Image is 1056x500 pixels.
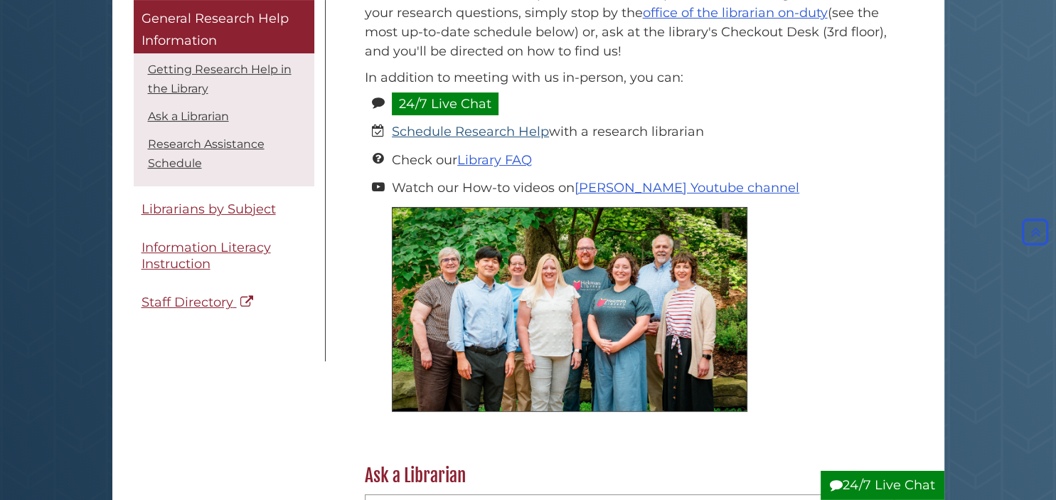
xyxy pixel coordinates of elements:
[142,201,276,217] span: Librarians by Subject
[142,240,271,272] span: Information Literacy Instruction
[821,471,944,500] button: 24/7 Live Chat
[358,464,902,487] h2: Ask a Librarian
[392,92,498,115] a: 24/7 Live Chat
[142,295,233,311] span: Staff Directory
[392,122,894,142] li: with a research librarian
[134,233,314,280] a: Information Literacy Instruction
[148,110,229,123] a: Ask a Librarian
[1018,224,1052,240] a: Back to Top
[575,180,799,196] a: [PERSON_NAME] Youtube channel
[457,152,532,168] a: Library FAQ
[142,11,289,49] span: General Research Help Information
[365,68,895,87] p: In addition to meeting with us in-person, you can:
[392,124,549,139] a: Schedule Research Help
[134,193,314,225] a: Librarians by Subject
[134,287,314,319] a: Staff Directory
[148,63,292,95] a: Getting Research Help in the Library
[392,151,894,170] li: Check our
[148,137,265,170] a: Research Assistance Schedule
[392,179,894,198] li: Watch our How-to videos on
[643,5,828,21] a: office of the librarian on-duty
